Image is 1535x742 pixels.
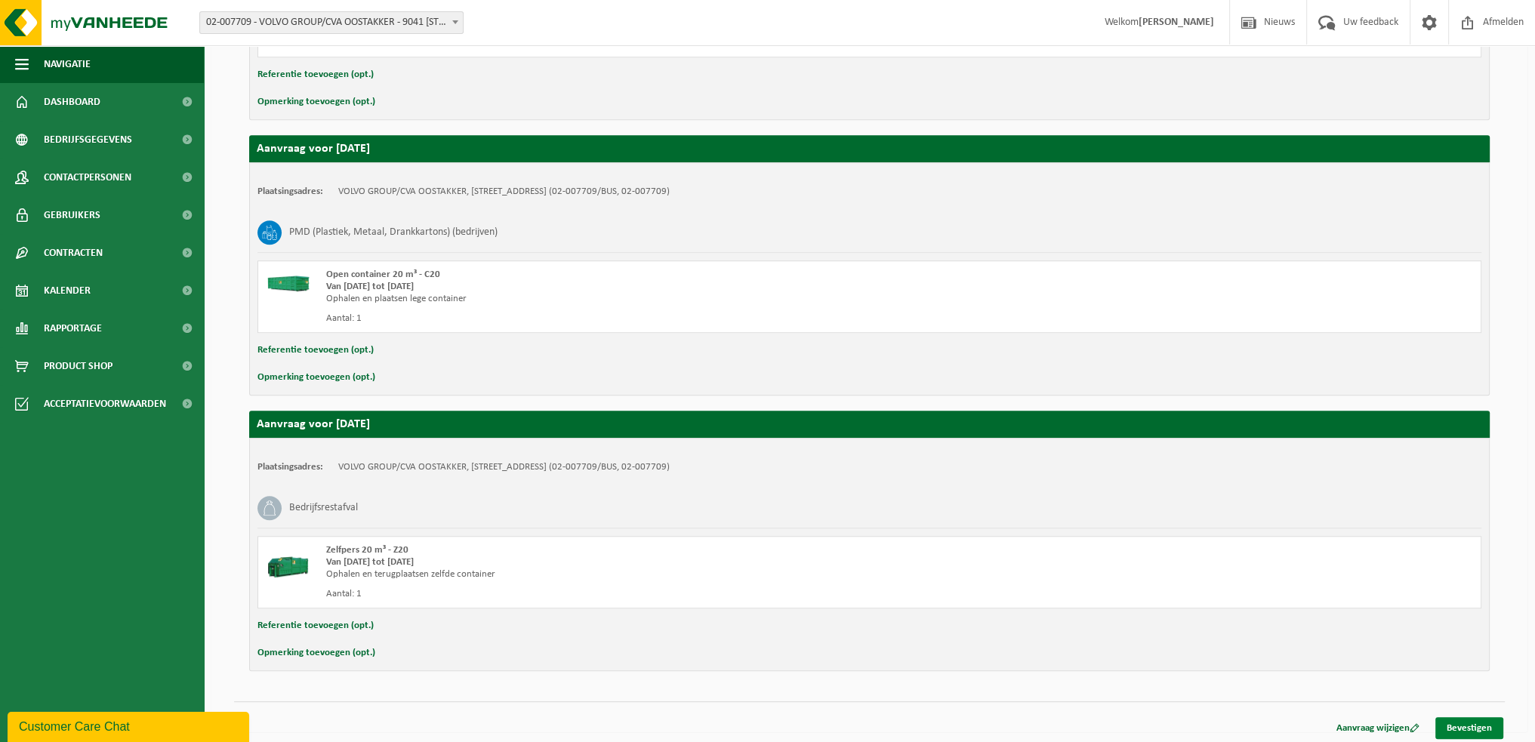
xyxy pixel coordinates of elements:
img: HK-XC-20-GN-00.png [266,269,311,291]
span: Product Shop [44,347,113,385]
span: Kalender [44,272,91,309]
span: Rapportage [44,309,102,347]
div: Ophalen en plaatsen lege container [326,293,930,305]
button: Opmerking toevoegen (opt.) [257,643,375,663]
button: Opmerking toevoegen (opt.) [257,368,375,387]
td: VOLVO GROUP/CVA OOSTAKKER, [STREET_ADDRESS] (02-007709/BUS, 02-007709) [338,186,670,198]
button: Referentie toevoegen (opt.) [257,65,374,85]
button: Referentie toevoegen (opt.) [257,340,374,360]
strong: Plaatsingsadres: [257,462,323,472]
span: Navigatie [44,45,91,83]
td: VOLVO GROUP/CVA OOSTAKKER, [STREET_ADDRESS] (02-007709/BUS, 02-007709) [338,461,670,473]
span: Dashboard [44,83,100,121]
strong: [PERSON_NAME] [1139,17,1214,28]
strong: Aanvraag voor [DATE] [257,143,370,155]
iframe: chat widget [8,709,252,742]
a: Bevestigen [1435,717,1503,739]
strong: Van [DATE] tot [DATE] [326,282,414,291]
h3: PMD (Plastiek, Metaal, Drankkartons) (bedrijven) [289,220,498,245]
span: 02-007709 - VOLVO GROUP/CVA OOSTAKKER - 9041 OOSTAKKER, SMALLEHEERWEG 31 [200,12,463,33]
button: Referentie toevoegen (opt.) [257,616,374,636]
span: Zelfpers 20 m³ - Z20 [326,545,408,555]
span: Contracten [44,234,103,272]
strong: Aanvraag voor [DATE] [257,418,370,430]
strong: Van [DATE] tot [DATE] [326,557,414,567]
button: Opmerking toevoegen (opt.) [257,92,375,112]
span: 02-007709 - VOLVO GROUP/CVA OOSTAKKER - 9041 OOSTAKKER, SMALLEHEERWEG 31 [199,11,464,34]
span: Bedrijfsgegevens [44,121,132,159]
span: Contactpersonen [44,159,131,196]
div: Aantal: 1 [326,588,930,600]
strong: Plaatsingsadres: [257,186,323,196]
h3: Bedrijfsrestafval [289,496,358,520]
span: Gebruikers [44,196,100,234]
img: HK-XZ-20-GN-00.png [266,544,311,590]
div: Aantal: 1 [326,313,930,325]
a: Aanvraag wijzigen [1325,717,1431,739]
span: Acceptatievoorwaarden [44,385,166,423]
span: Open container 20 m³ - C20 [326,269,440,279]
div: Ophalen en terugplaatsen zelfde container [326,568,930,580]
